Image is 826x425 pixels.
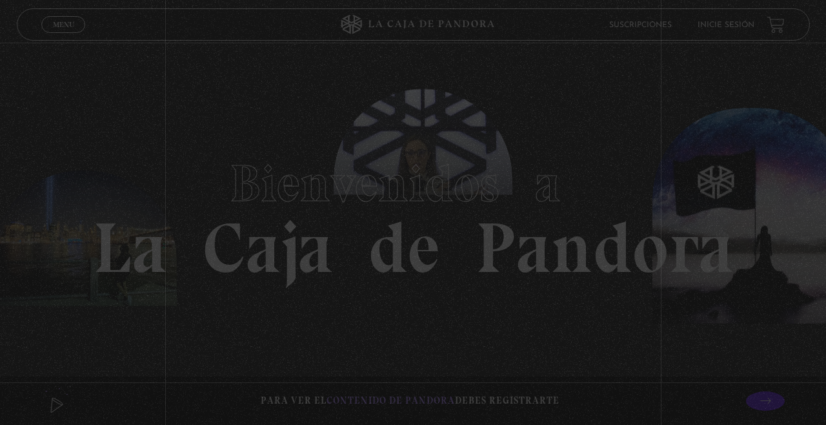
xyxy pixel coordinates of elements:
[53,21,74,28] span: Menu
[48,32,79,41] span: Cerrar
[230,152,596,214] span: Bienvenidos a
[698,21,754,29] a: Inicie sesión
[93,141,734,284] h1: La Caja de Pandora
[609,21,672,29] a: Suscripciones
[327,395,455,406] span: contenido de Pandora
[767,16,785,34] a: View your shopping cart
[261,392,559,409] p: Para ver el debes registrarte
